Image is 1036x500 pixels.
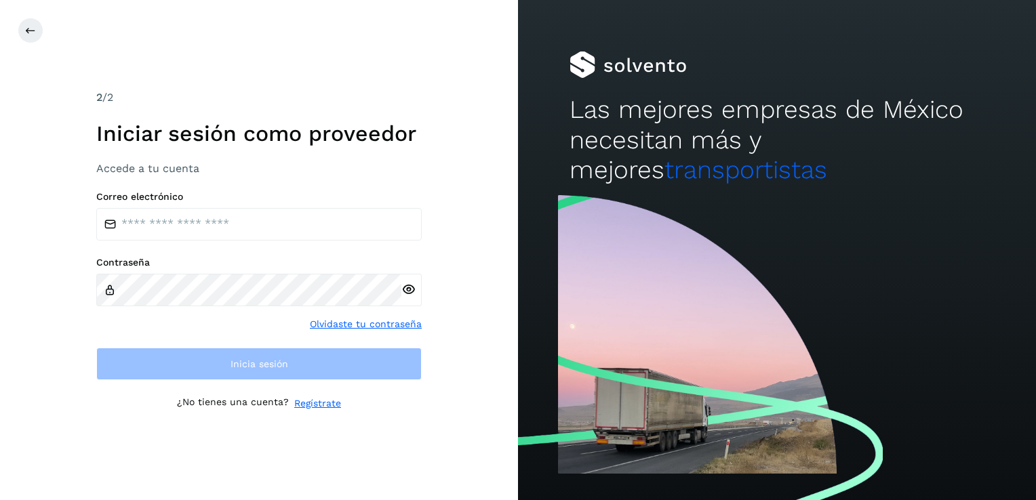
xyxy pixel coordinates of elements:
[570,95,984,185] h2: Las mejores empresas de México necesitan más y mejores
[310,317,422,331] a: Olvidaste tu contraseña
[96,191,422,203] label: Correo electrónico
[231,359,288,369] span: Inicia sesión
[96,121,422,146] h1: Iniciar sesión como proveedor
[96,91,102,104] span: 2
[96,348,422,380] button: Inicia sesión
[96,162,422,175] h3: Accede a tu cuenta
[664,155,827,184] span: transportistas
[96,89,422,106] div: /2
[96,257,422,268] label: Contraseña
[177,396,289,411] p: ¿No tienes una cuenta?
[294,396,341,411] a: Regístrate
